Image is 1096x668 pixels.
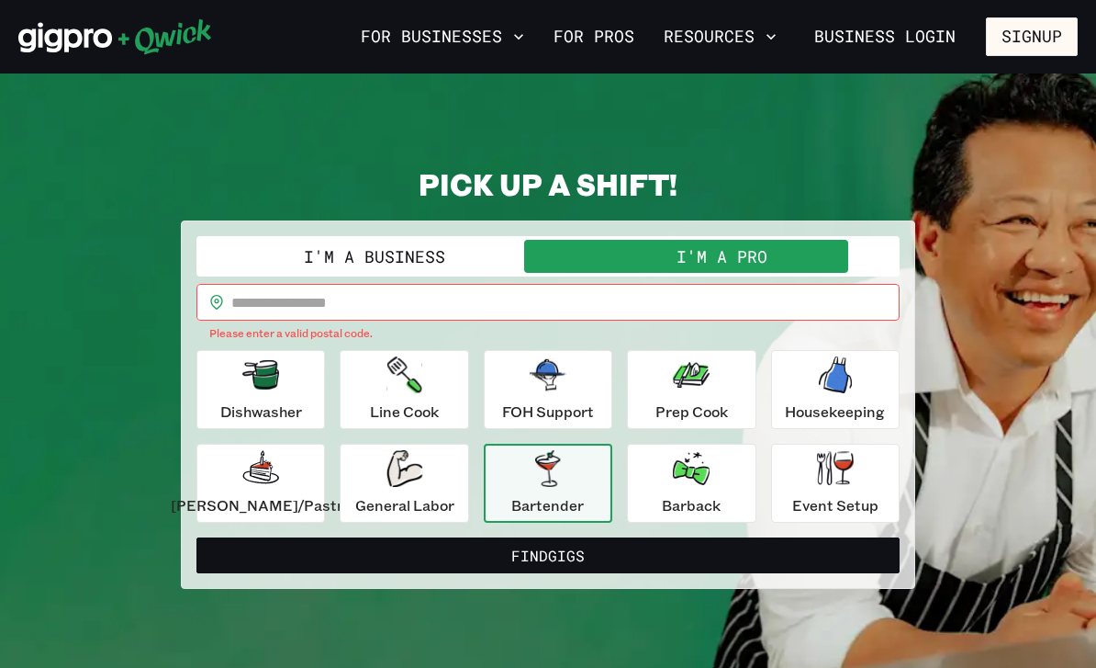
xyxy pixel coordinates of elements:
[546,21,642,52] a: For Pros
[353,21,531,52] button: For Businesses
[771,444,900,523] button: Event Setup
[662,494,721,516] p: Barback
[370,401,439,423] p: Line Cook
[181,165,915,202] h2: PICK UP A SHIFT!
[340,350,468,429] button: Line Cook
[627,350,755,429] button: Prep Cook
[220,401,302,423] p: Dishwasher
[799,17,971,56] a: Business Login
[656,21,784,52] button: Resources
[355,494,454,516] p: General Labor
[484,350,612,429] button: FOH Support
[200,240,548,273] button: I'm a Business
[196,538,900,574] button: FindGigs
[484,444,612,523] button: Bartender
[771,350,900,429] button: Housekeeping
[502,401,594,423] p: FOH Support
[196,350,325,429] button: Dishwasher
[171,494,351,516] p: [PERSON_NAME]/Pastry
[792,494,878,516] p: Event Setup
[340,444,468,523] button: General Labor
[986,17,1078,56] button: Signup
[209,324,887,343] p: Please enter a valid postal code.
[196,444,325,523] button: [PERSON_NAME]/Pastry
[511,494,584,516] p: Bartender
[627,444,755,523] button: Barback
[655,401,728,423] p: Prep Cook
[785,401,885,423] p: Housekeeping
[548,240,896,273] button: I'm a Pro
